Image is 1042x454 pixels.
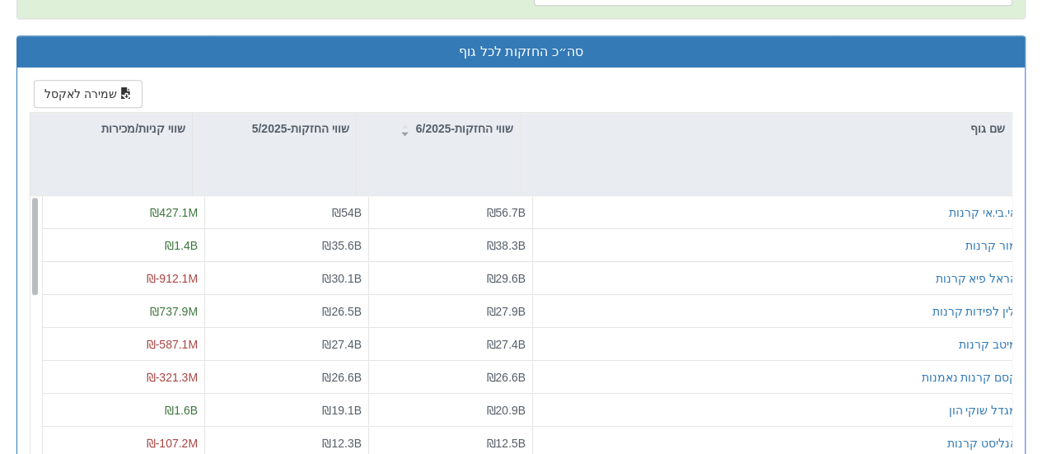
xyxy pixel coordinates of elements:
[486,239,526,252] span: ₪38.3B
[486,305,526,318] span: ₪27.9B
[357,113,520,144] div: שווי החזקות-6/2025
[165,404,198,417] span: ₪1.6B
[147,338,198,351] span: ₪-587.1M
[486,437,526,450] span: ₪12.5B
[147,371,198,384] span: ₪-321.3M
[147,272,198,285] span: ₪-912.1M
[948,402,1017,419] button: מגדל שוקי הון
[322,272,362,285] span: ₪30.1B
[948,204,1017,221] button: אי.בי.אי קרנות
[947,435,1017,452] button: אנליסט קרנות
[486,404,526,417] span: ₪20.9B
[486,272,526,285] span: ₪29.6B
[150,305,198,318] span: ₪737.9M
[322,437,362,450] span: ₪12.3B
[30,44,1012,59] h3: סה״כ החזקות לכל גוף
[959,336,1017,353] button: מיטב קרנות
[965,237,1017,254] button: מור קרנות
[486,371,526,384] span: ₪26.6B
[486,338,526,351] span: ₪27.4B
[193,113,356,144] div: שווי החזקות-5/2025
[34,80,143,108] button: שמירה לאקסל
[486,206,526,219] span: ₪56.7B
[322,371,362,384] span: ₪26.6B
[921,369,1017,386] button: קסם קרנות נאמנות
[322,305,362,318] span: ₪26.5B
[935,270,1017,287] button: הראל פיא קרנות
[322,338,362,351] span: ₪27.4B
[332,206,362,219] span: ₪54B
[30,113,192,144] div: שווי קניות/מכירות
[322,239,362,252] span: ₪35.6B
[322,404,362,417] span: ₪19.1B
[165,239,198,252] span: ₪1.4B
[521,113,1012,144] div: שם גוף
[932,303,1017,320] button: ילין לפידות קרנות
[147,437,198,450] span: ₪-107.2M
[150,206,198,219] span: ₪427.1M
